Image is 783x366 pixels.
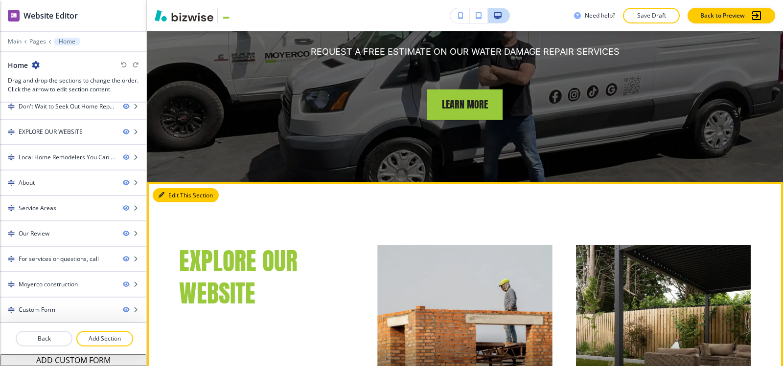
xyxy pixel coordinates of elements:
[700,11,745,20] p: Back to Preview
[8,10,20,22] img: editor icon
[76,331,133,346] button: Add Section
[179,242,303,312] span: EXPLORE OUR WEBSITE
[636,11,667,20] p: Save Draft
[8,103,15,110] img: Drag
[19,255,99,263] div: For services or questions, call
[23,10,78,22] h2: Website Editor
[8,38,22,45] button: Main
[688,8,775,23] button: Back to Preview
[19,204,56,213] div: Service Areas
[29,38,46,45] button: Pages
[54,38,80,45] button: Home
[222,12,249,20] img: Your Logo
[16,331,72,346] button: Back
[17,334,71,343] p: Back
[19,280,78,289] div: Moyerco construction
[8,281,15,288] img: Drag
[19,153,115,162] div: Local Home Remodelers You Can Trust
[155,10,213,22] img: Bizwise Logo
[623,8,680,23] button: Save Draft
[8,256,15,262] img: Drag
[19,128,83,136] div: EXPLORE OUR WEBSITE
[8,129,15,135] img: Drag
[77,334,132,343] p: Add Section
[585,11,615,20] h3: Need help?
[19,178,35,187] div: About
[8,306,15,313] img: Drag
[8,179,15,186] img: Drag
[19,229,49,238] div: Our Review
[288,1,642,34] h3: Don't Wait to Seek Out Home Repairs
[311,45,620,58] p: REQUEST A FREE ESTIMATE ON OUR WATER DAMAGE REPAIR SERVICES
[59,38,75,45] p: Home
[8,230,15,237] img: Drag
[8,205,15,212] img: Drag
[427,89,503,120] button: Learn More
[8,154,15,161] img: Drag
[8,76,138,94] h3: Drag and drop the sections to change the order. Click the arrow to edit section content.
[19,305,55,314] div: Custom Form
[8,60,28,70] h2: Home
[19,102,115,111] div: Don't Wait to Seek Out Home Repairs
[153,188,219,203] button: Edit This Section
